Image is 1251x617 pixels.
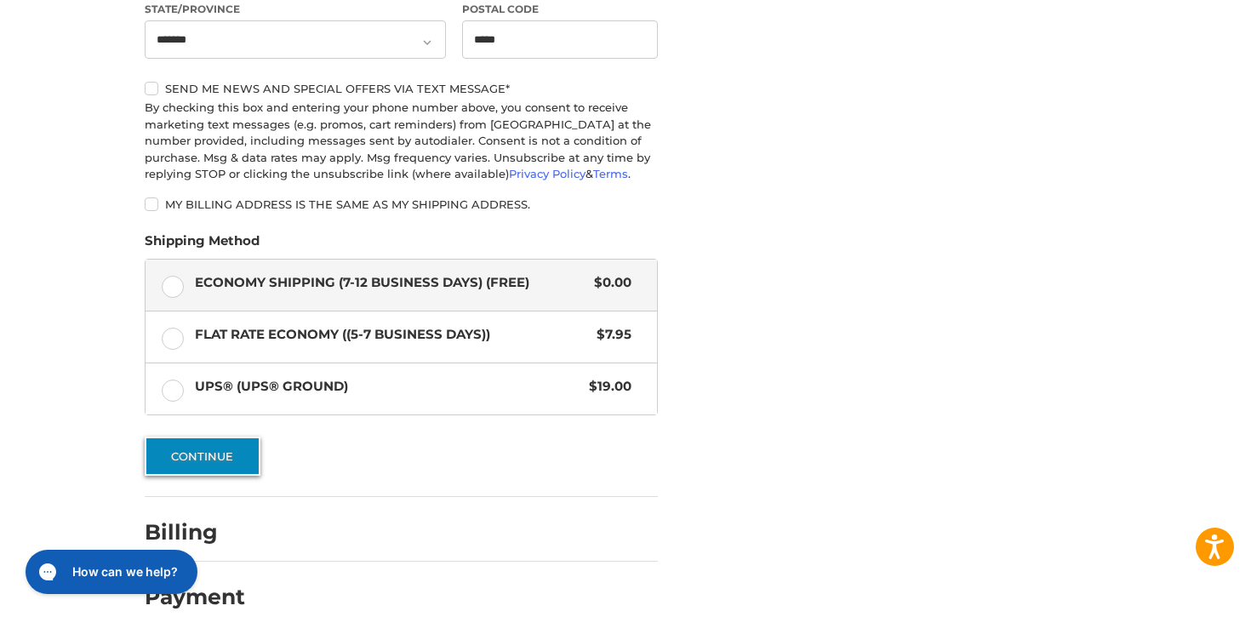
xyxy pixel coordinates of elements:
span: UPS® (UPS® Ground) [195,377,581,397]
span: $0.00 [586,273,632,293]
a: Terms [593,167,628,180]
iframe: Gorgias live chat messenger [17,544,203,600]
a: Privacy Policy [509,167,586,180]
div: By checking this box and entering your phone number above, you consent to receive marketing text ... [145,100,658,183]
label: My billing address is the same as my shipping address. [145,197,658,211]
span: $7.95 [589,325,632,345]
label: Postal Code [462,2,658,17]
button: Continue [145,437,260,476]
span: Economy Shipping (7-12 Business Days) (Free) [195,273,586,293]
legend: Shipping Method [145,231,260,259]
h2: Billing [145,519,244,546]
span: Flat Rate Economy ((5-7 Business Days)) [195,325,589,345]
label: State/Province [145,2,446,17]
label: Send me news and special offers via text message* [145,82,658,95]
span: $19.00 [581,377,632,397]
